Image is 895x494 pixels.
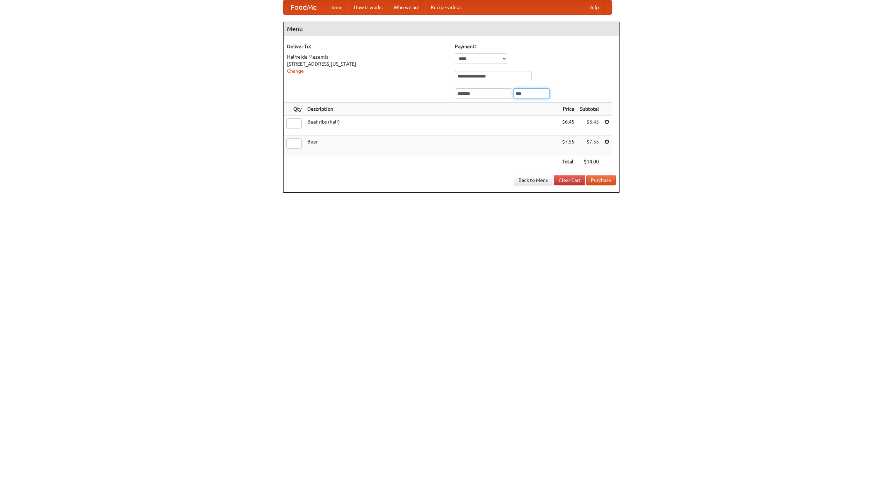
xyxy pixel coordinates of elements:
[586,175,616,185] button: Purchase
[577,103,602,116] th: Subtotal
[559,135,577,155] td: $7.55
[324,0,348,14] a: Home
[287,68,304,74] a: Change
[388,0,425,14] a: Who we are
[577,135,602,155] td: $7.55
[559,103,577,116] th: Price
[305,103,559,116] th: Description
[554,175,585,185] a: Clear Cart
[305,116,559,135] td: Beef ribs (half)
[284,103,305,116] th: Qty
[559,155,577,168] th: Total:
[583,0,604,14] a: Help
[559,116,577,135] td: $6.45
[287,43,448,50] h5: Deliver To:
[455,43,616,50] h5: Payment:
[348,0,388,14] a: How it works
[514,175,553,185] a: Back to Menu
[305,135,559,155] td: Beer
[577,155,602,168] th: $14.00
[287,53,448,60] div: Halfreida Mezemis
[287,60,448,67] div: [STREET_ADDRESS][US_STATE]
[284,22,619,36] h4: Menu
[577,116,602,135] td: $6.45
[284,0,324,14] a: FoodMe
[425,0,467,14] a: Recipe videos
